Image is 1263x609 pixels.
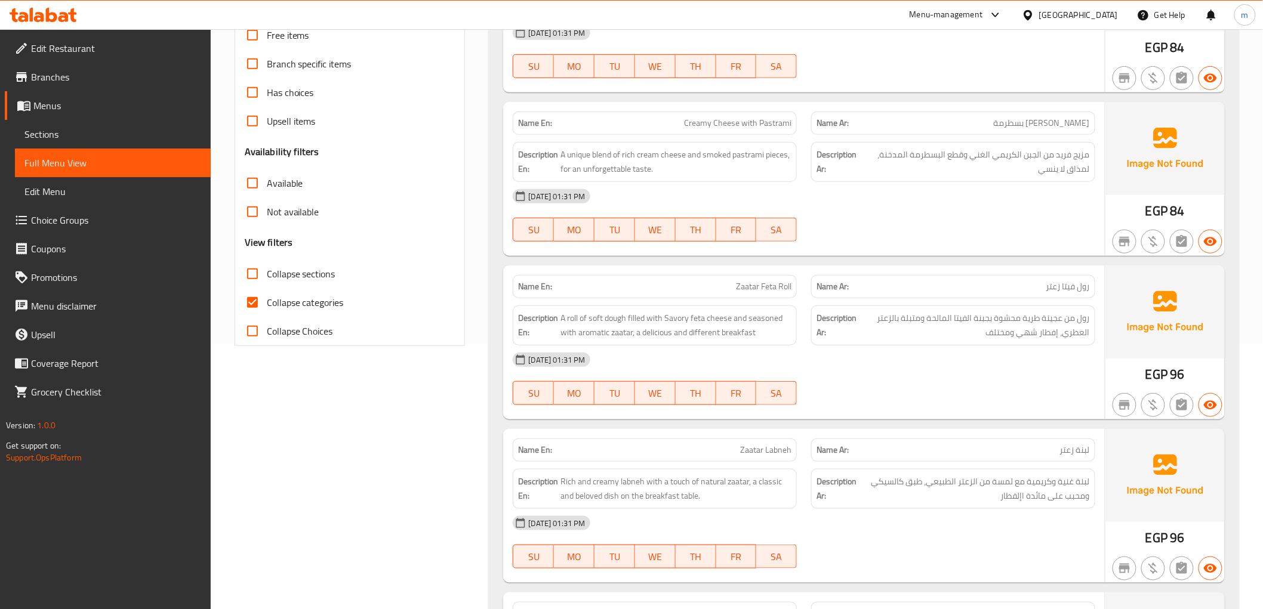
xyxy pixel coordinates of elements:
button: MO [554,545,594,568]
span: [DATE] 01:31 PM [523,27,590,39]
button: MO [554,381,594,405]
a: Upsell [5,320,211,349]
span: SA [761,385,792,402]
span: [DATE] 01:31 PM [523,191,590,202]
span: FR [721,58,752,75]
span: EGP [1145,363,1167,386]
span: Has choices [267,85,314,100]
strong: Description En: [518,311,558,340]
button: TU [594,218,635,242]
strong: Description Ar: [817,147,861,177]
button: SA [756,545,797,568]
div: [GEOGRAPHIC_DATA] [1039,8,1118,21]
span: TU [599,58,630,75]
button: TH [676,54,716,78]
img: Ae5nvW7+0k+MAAAAAElFTkSuQmCC [1105,265,1225,358]
span: FR [721,221,752,239]
span: m [1242,8,1249,21]
span: Upsell [31,327,201,342]
span: Rich and creamy labneh with a touch of natural zaatar, a classic and beloved dish on the breakfas... [560,474,791,503]
span: EGP [1145,36,1167,59]
strong: Name En: [518,444,552,456]
span: Grocery Checklist [31,385,201,399]
span: WE [640,58,671,75]
span: Not available [267,205,319,219]
span: [DATE] 01:31 PM [523,354,590,366]
span: FR [721,548,752,565]
span: A roll of soft dough filled with Savory feta cheese and seasoned with aromatic zaatar, a deliciou... [560,311,791,340]
span: TU [599,221,630,239]
span: Collapse categories [267,295,344,310]
h3: Availability filters [245,145,319,159]
span: Zaatar Labneh [740,444,791,456]
span: TH [680,58,711,75]
button: Available [1199,557,1222,580]
button: TU [594,545,635,568]
button: WE [635,381,676,405]
span: SU [518,58,549,75]
strong: Name Ar: [817,117,849,129]
button: FR [716,381,757,405]
span: Get support on: [6,438,61,453]
button: TU [594,381,635,405]
strong: Name Ar: [817,444,849,456]
span: 1.0.0 [37,418,56,433]
span: TU [599,385,630,402]
button: Not has choices [1170,393,1194,417]
span: Upsell items [267,114,316,128]
span: SA [761,221,792,239]
button: TH [676,545,716,568]
a: Grocery Checklist [5,378,211,406]
a: Menu disclaimer [5,292,211,320]
button: Available [1199,66,1222,90]
span: SA [761,58,792,75]
button: MO [554,218,594,242]
button: SU [513,54,554,78]
span: Zaatar Feta Roll [736,280,791,293]
button: TU [594,54,635,78]
span: Menus [33,98,201,113]
span: TH [680,221,711,239]
button: Not branch specific item [1113,393,1136,417]
span: SA [761,548,792,565]
span: رول فيتا زعتر [1046,280,1090,293]
button: Not has choices [1170,557,1194,580]
span: TH [680,385,711,402]
img: Ae5nvW7+0k+MAAAAAElFTkSuQmCC [1105,102,1225,195]
strong: Name En: [518,280,552,293]
button: Purchased item [1141,230,1165,254]
span: رول من عجينة طرية محشوة بجبنة الفيتا المالحة ومتبلة بالزعتر العطري، إفطار شهي ومختلف [859,311,1090,340]
span: WE [640,548,671,565]
span: WE [640,221,671,239]
button: Not branch specific item [1113,557,1136,580]
button: SA [756,54,797,78]
strong: Description En: [518,147,558,177]
button: Not has choices [1170,66,1194,90]
span: 96 [1170,526,1185,549]
span: [DATE] 01:31 PM [523,518,590,529]
span: SU [518,548,549,565]
span: 84 [1170,36,1185,59]
span: Collapse sections [267,267,335,281]
button: FR [716,545,757,568]
strong: Description En: [518,474,558,503]
h3: View filters [245,236,293,249]
button: Purchased item [1141,557,1165,580]
span: Free items [267,28,309,42]
span: Promotions [31,270,201,285]
span: EGP [1145,526,1167,549]
span: Edit Menu [24,184,201,199]
button: TH [676,218,716,242]
span: MO [559,58,590,75]
a: Edit Menu [15,177,211,206]
a: Menus [5,91,211,120]
span: Menu disclaimer [31,299,201,313]
button: Available [1199,393,1222,417]
button: Available [1199,230,1222,254]
button: FR [716,218,757,242]
span: Available [267,176,303,190]
strong: Name En: [518,117,552,129]
span: SU [518,385,549,402]
button: Purchased item [1141,393,1165,417]
span: MO [559,385,590,402]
